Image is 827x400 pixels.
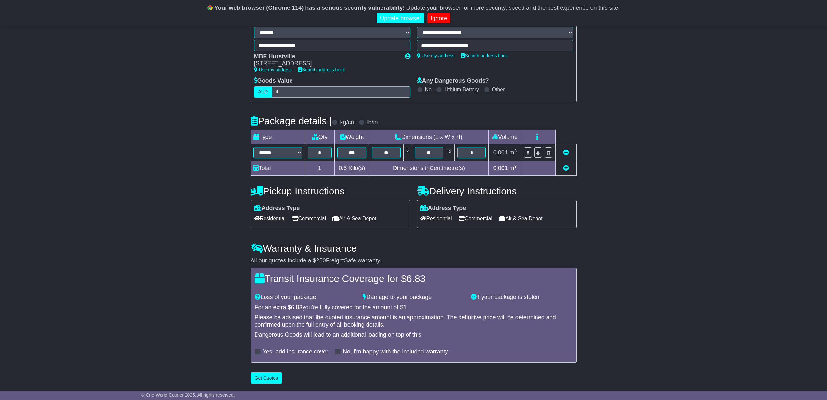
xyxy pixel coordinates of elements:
h4: Warranty & Insurance [251,243,577,254]
div: [STREET_ADDRESS] [254,60,398,67]
span: 6.83 [407,273,425,284]
span: 0.001 [493,165,508,171]
td: x [403,144,412,161]
span: Commercial [459,213,492,223]
td: Total [251,161,305,175]
b: Your web browser (Chrome 114) has a serious security vulnerability! [214,5,405,11]
a: Use my address [254,67,292,72]
span: 0.001 [493,149,508,156]
label: Goods Value [254,77,293,85]
td: Qty [305,130,335,144]
button: Get Quotes [251,372,282,384]
span: Update your browser for more security, speed and the best experience on this site. [406,5,620,11]
td: Dimensions (L x W x H) [369,130,489,144]
div: Damage to your package [359,294,468,301]
label: Any Dangerous Goods? [417,77,489,85]
a: Search address book [298,67,345,72]
span: Commercial [292,213,326,223]
div: For an extra $ you're fully covered for the amount of $ . [255,304,573,311]
label: No, I'm happy with the included warranty [343,348,448,355]
span: Residential [254,213,286,223]
label: No [425,87,432,93]
label: kg/cm [340,119,355,126]
a: Add new item [563,165,569,171]
span: 6.83 [291,304,303,311]
h4: Delivery Instructions [417,186,577,196]
span: 0.5 [339,165,347,171]
sup: 3 [514,148,517,153]
label: Lithium Battery [444,87,479,93]
h4: Package details | [251,115,332,126]
td: 1 [305,161,335,175]
a: Ignore [427,13,450,24]
label: AUD [254,86,272,98]
td: Dimensions in Centimetre(s) [369,161,489,175]
div: If your package is stolen [468,294,576,301]
span: m [510,149,517,156]
label: Address Type [420,205,466,212]
div: Loss of your package [252,294,360,301]
td: Type [251,130,305,144]
td: Weight [335,130,369,144]
a: Search address book [461,53,508,58]
span: © One World Courier 2025. All rights reserved. [141,393,235,398]
a: Update browser [377,13,424,24]
div: MBE Hurstville [254,53,398,60]
td: Volume [489,130,521,144]
label: Other [492,87,505,93]
label: Yes, add insurance cover [263,348,328,355]
div: Please be advised that the quoted insurance amount is an approximation. The definitive price will... [255,314,573,328]
div: All our quotes include a $ FreightSafe warranty. [251,257,577,264]
td: x [446,144,455,161]
label: lb/in [367,119,378,126]
span: Air & Sea Depot [332,213,376,223]
span: 250 [316,257,326,264]
h4: Transit Insurance Coverage for $ [255,273,573,284]
div: Dangerous Goods will lead to an additional loading on top of this. [255,331,573,339]
sup: 3 [514,164,517,169]
label: Address Type [254,205,300,212]
span: 1 [403,304,407,311]
span: m [510,165,517,171]
span: Residential [420,213,452,223]
td: Kilo(s) [335,161,369,175]
a: Remove this item [563,149,569,156]
h4: Pickup Instructions [251,186,410,196]
span: Air & Sea Depot [499,213,543,223]
a: Use my address [417,53,455,58]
